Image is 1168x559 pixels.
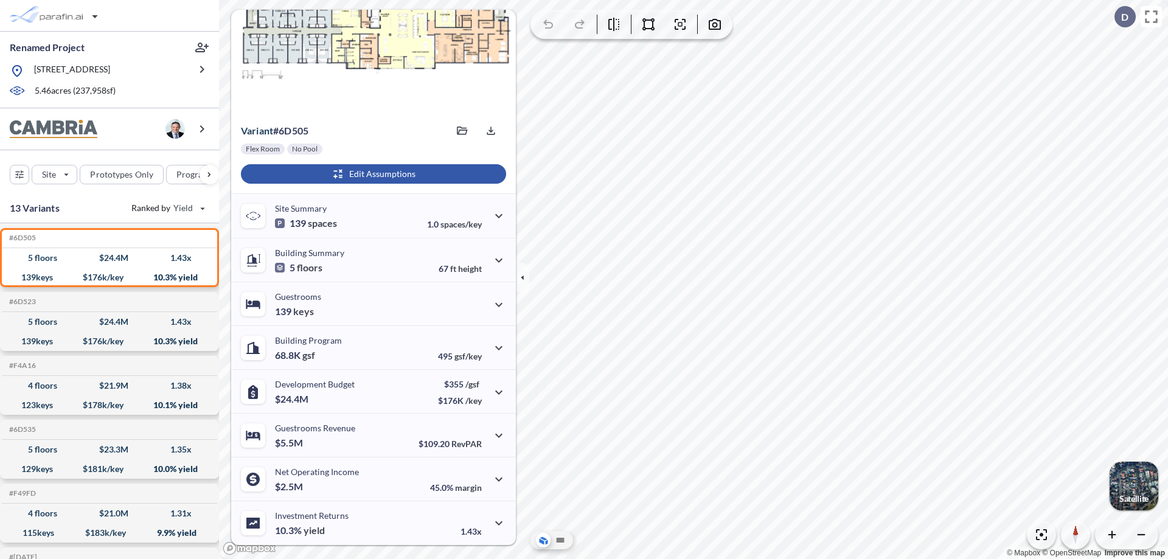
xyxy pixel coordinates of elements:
[7,425,36,434] h5: Click to copy the code
[458,263,482,274] span: height
[275,349,315,361] p: 68.8K
[7,234,36,242] h5: Click to copy the code
[223,541,276,555] a: Mapbox homepage
[275,437,305,449] p: $5.5M
[275,291,321,302] p: Guestrooms
[80,165,164,184] button: Prototypes Only
[1119,494,1149,504] p: Satellite
[7,297,36,306] h5: Click to copy the code
[427,219,482,229] p: 1.0
[42,168,56,181] p: Site
[1121,12,1128,23] p: D
[122,198,213,218] button: Ranked by Yield
[454,351,482,361] span: gsf/key
[275,393,310,405] p: $24.4M
[90,168,153,181] p: Prototypes Only
[275,248,344,258] p: Building Summary
[438,351,482,361] p: 495
[275,510,349,521] p: Investment Returns
[536,533,551,547] button: Aerial View
[275,203,327,214] p: Site Summary
[166,165,232,184] button: Program
[275,524,325,536] p: 10.3%
[438,395,482,406] p: $176K
[1007,549,1040,557] a: Mapbox
[440,219,482,229] span: spaces/key
[297,262,322,274] span: floors
[1042,549,1101,557] a: OpenStreetMap
[34,63,110,78] p: [STREET_ADDRESS]
[275,423,355,433] p: Guestrooms Revenue
[176,168,210,181] p: Program
[241,164,506,184] button: Edit Assumptions
[275,379,355,389] p: Development Budget
[246,144,280,154] p: Flex Room
[10,120,97,139] img: BrandImage
[439,263,482,274] p: 67
[7,489,36,498] h5: Click to copy the code
[10,201,60,215] p: 13 Variants
[165,119,185,139] img: user logo
[293,305,314,318] span: keys
[553,533,568,547] button: Site Plan
[1105,549,1165,557] a: Improve this map
[419,439,482,449] p: $109.20
[292,144,318,154] p: No Pool
[241,125,273,136] span: Variant
[455,482,482,493] span: margin
[275,262,322,274] p: 5
[275,481,305,493] p: $2.5M
[241,125,308,137] p: # 6d505
[461,526,482,536] p: 1.43x
[430,482,482,493] p: 45.0%
[438,379,482,389] p: $355
[275,217,337,229] p: 139
[451,439,482,449] span: RevPAR
[173,202,193,214] span: Yield
[35,85,116,98] p: 5.46 acres ( 237,958 sf)
[275,305,314,318] p: 139
[302,349,315,361] span: gsf
[10,41,85,54] p: Renamed Project
[7,361,36,370] h5: Click to copy the code
[450,263,456,274] span: ft
[304,524,325,536] span: yield
[32,165,77,184] button: Site
[275,467,359,477] p: Net Operating Income
[465,395,482,406] span: /key
[1110,462,1158,510] button: Switcher ImageSatellite
[275,335,342,345] p: Building Program
[465,379,479,389] span: /gsf
[308,217,337,229] span: spaces
[1110,462,1158,510] img: Switcher Image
